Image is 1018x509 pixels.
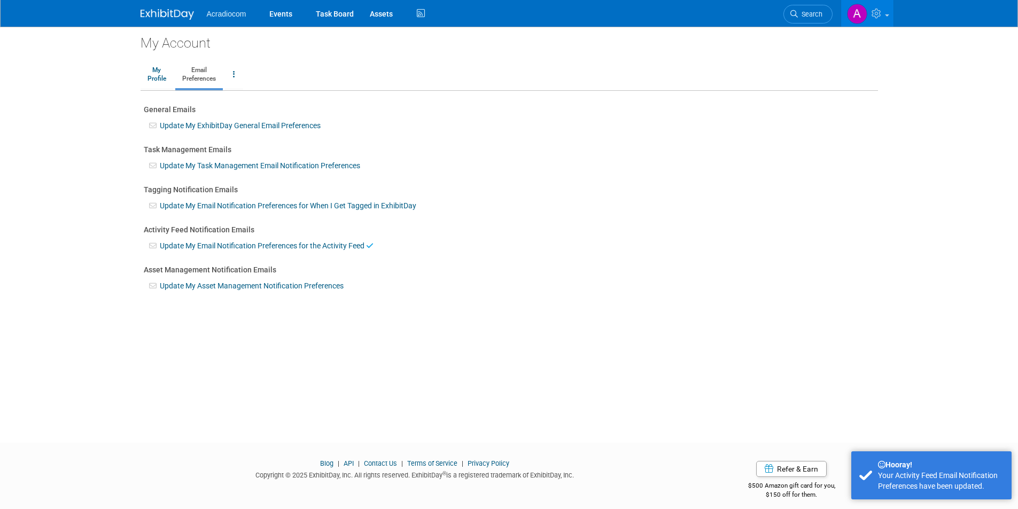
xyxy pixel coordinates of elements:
div: General Emails [144,104,875,115]
a: Contact Us [364,459,397,467]
img: Amanda Nazarko [847,4,867,24]
a: Update My Asset Management Notification Preferences [160,281,344,290]
sup: ® [442,471,446,476]
div: Tagging Notification Emails [144,184,875,195]
span: | [335,459,342,467]
a: Terms of Service [407,459,457,467]
span: | [459,459,466,467]
span: Acradiocom [207,10,246,18]
a: Privacy Policy [468,459,509,467]
div: Asset Management Notification Emails [144,264,875,275]
a: Update My Email Notification Preferences for When I Get Tagged in ExhibitDay [160,201,416,210]
span: | [399,459,406,467]
div: $150 off for them. [705,490,878,499]
span: | [355,459,362,467]
div: Task Management Emails [144,144,875,155]
a: Update My ExhibitDay General Email Preferences [160,121,321,130]
div: My Account [141,27,878,52]
img: ExhibitDay [141,9,194,20]
div: Your Activity Feed Email Notification Preferences have been updated. [878,470,1004,491]
a: EmailPreferences [175,61,223,88]
a: API [344,459,354,467]
a: Blog [320,459,333,467]
a: Refer & Earn [756,461,827,477]
a: Update My Email Notification Preferences for the Activity Feed [160,241,364,250]
a: Update My Task Management Email Notification Preferences [160,161,360,170]
div: Hooray! [878,459,1004,470]
div: Copyright © 2025 ExhibitDay, Inc. All rights reserved. ExhibitDay is a registered trademark of Ex... [141,468,690,480]
a: MyProfile [141,61,173,88]
div: $500 Amazon gift card for you, [705,474,878,499]
div: Activity Feed Notification Emails [144,224,875,235]
span: Search [798,10,822,18]
a: Search [783,5,833,24]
